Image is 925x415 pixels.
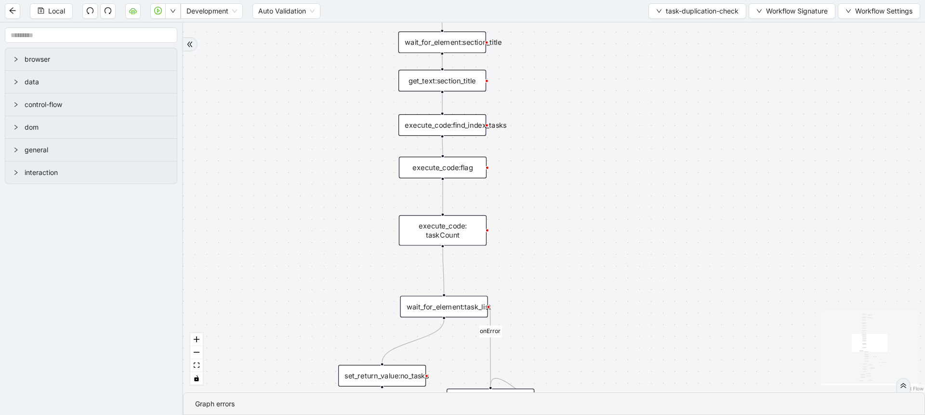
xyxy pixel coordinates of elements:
span: down [756,8,762,14]
div: browser [5,48,177,70]
span: cloud-server [129,7,137,14]
div: get_text:section_title [398,70,486,92]
span: Auto Validation [258,4,315,18]
button: undo [82,3,98,19]
div: execute_code:flag [399,157,487,178]
span: right [13,56,19,62]
div: control-flow [5,94,177,116]
button: play-circle [150,3,166,19]
div: set_return_value:no_tasks [338,365,426,387]
span: dom [25,122,169,133]
button: arrow-left [5,3,20,19]
span: down [656,8,662,14]
button: redo [100,3,116,19]
div: general [5,139,177,161]
button: saveLocal [30,3,73,19]
span: interaction [25,167,169,178]
div: data [5,71,177,93]
div: wait_for_element:task_list [400,296,488,318]
button: cloud-server [125,3,141,19]
span: right [13,102,19,107]
span: arrow-left [9,7,16,14]
div: execute_code:find_index_tasks [398,114,486,136]
span: Local [48,6,65,16]
div: wait_for_element:section_title [398,31,486,53]
button: fit view [190,359,203,372]
div: loop_data:task_list [447,388,534,410]
div: execute_code: taskCount [399,215,487,245]
span: double-right [900,382,907,389]
span: Development [186,4,237,18]
g: Edge from wait_for_element:task_list to loop_data:task_list [479,307,502,386]
span: right [13,147,19,153]
span: play-circle [154,7,162,14]
div: Graph errors [195,399,913,409]
span: general [25,145,169,155]
span: data [25,77,169,87]
button: down [165,3,181,19]
button: downtask-duplication-check [648,3,746,19]
button: zoom in [190,333,203,346]
span: Workflow Signature [766,6,828,16]
span: right [13,124,19,130]
div: dom [5,116,177,138]
button: zoom out [190,346,203,359]
span: save [38,7,44,14]
button: toggle interactivity [190,372,203,385]
g: Edge from execute_code:find_index_tasks to execute_code:flag [442,138,443,154]
span: browser [25,54,169,65]
span: right [13,170,19,175]
span: down [846,8,851,14]
div: interaction [5,161,177,184]
span: Workflow Settings [855,6,912,16]
span: redo [104,7,112,14]
span: down [170,8,176,14]
a: React Flow attribution [899,386,924,391]
span: task-duplication-check [666,6,739,16]
span: double-right [186,41,193,48]
span: undo [86,7,94,14]
span: control-flow [25,99,169,110]
g: Edge from execute_code: taskCount to wait_for_element:task_list [443,248,444,293]
span: right [13,79,19,85]
button: downWorkflow Signature [749,3,835,19]
g: Edge from wait_for_element:task_list to set_return_value:no_tasks [382,320,444,362]
button: downWorkflow Settings [838,3,920,19]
